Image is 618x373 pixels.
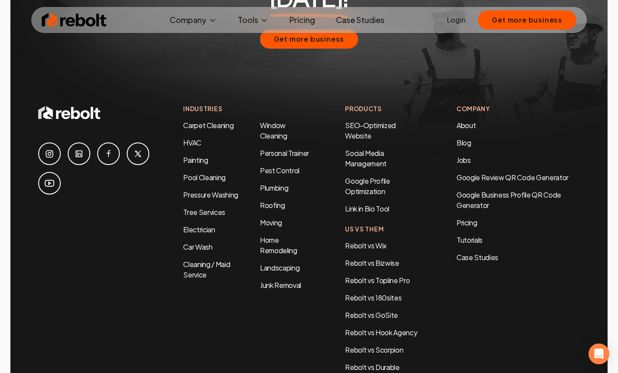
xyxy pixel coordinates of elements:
h4: Industries [183,104,310,113]
a: Rebolt vs Topline Pro [345,276,410,285]
a: Plumbing [260,183,288,192]
a: Tutorials [457,235,580,245]
a: Blog [457,138,471,147]
a: Pricing [457,218,580,228]
a: Moving [260,218,282,227]
a: Pressure Washing [183,190,238,199]
a: Home Remodeling [260,235,297,255]
a: Cleaning / Maid Service [183,260,230,279]
button: Company [163,11,224,29]
a: Carpet Cleaning [183,121,233,130]
div: Open Intercom Messenger [588,343,609,364]
a: Rebolt vs GoSite [345,310,398,320]
a: Link in Bio Tool [345,204,389,213]
a: Google Review QR Code Generator [457,173,569,182]
button: Get more business [260,30,358,49]
a: Roofing [260,201,285,210]
a: Rebolt vs Bizwise [345,258,399,267]
a: Case Studies [329,11,391,29]
a: Login [447,15,466,25]
a: Electrician [183,225,215,234]
h4: Company [457,104,580,113]
a: Rebolt vs Durable [345,363,400,372]
a: Rebolt vs Hook Agency [345,328,417,337]
h4: Products [345,104,422,113]
a: Google Business Profile QR Code Generator [457,190,561,210]
a: Case Studies [457,252,580,263]
a: Jobs [457,155,471,165]
a: Rebolt vs Scorpion [345,345,403,354]
a: Pool Cleaning [183,173,226,182]
button: Tools [231,11,276,29]
a: Rebolt vs 180sites [345,293,401,302]
a: Personal Trainer [260,149,309,158]
button: Get more business [478,10,576,30]
a: Junk Removal [260,281,301,290]
a: Painting [183,155,208,165]
a: HVAC [183,138,201,147]
img: Rebolt Logo [42,11,107,29]
a: Window Cleaning [260,121,287,140]
a: Landscaping [260,263,299,272]
a: Google Profile Optimization [345,176,390,196]
a: Pest Control [260,166,299,175]
a: Social Media Management [345,149,387,168]
a: Rebolt vs Wix [345,241,387,250]
h4: Us Vs Them [345,224,422,234]
a: Pricing [283,11,322,29]
a: About [457,121,476,130]
a: SEO-Optimized Website [345,121,396,140]
a: Car Wash [183,242,212,251]
a: Tree Services [183,208,225,217]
